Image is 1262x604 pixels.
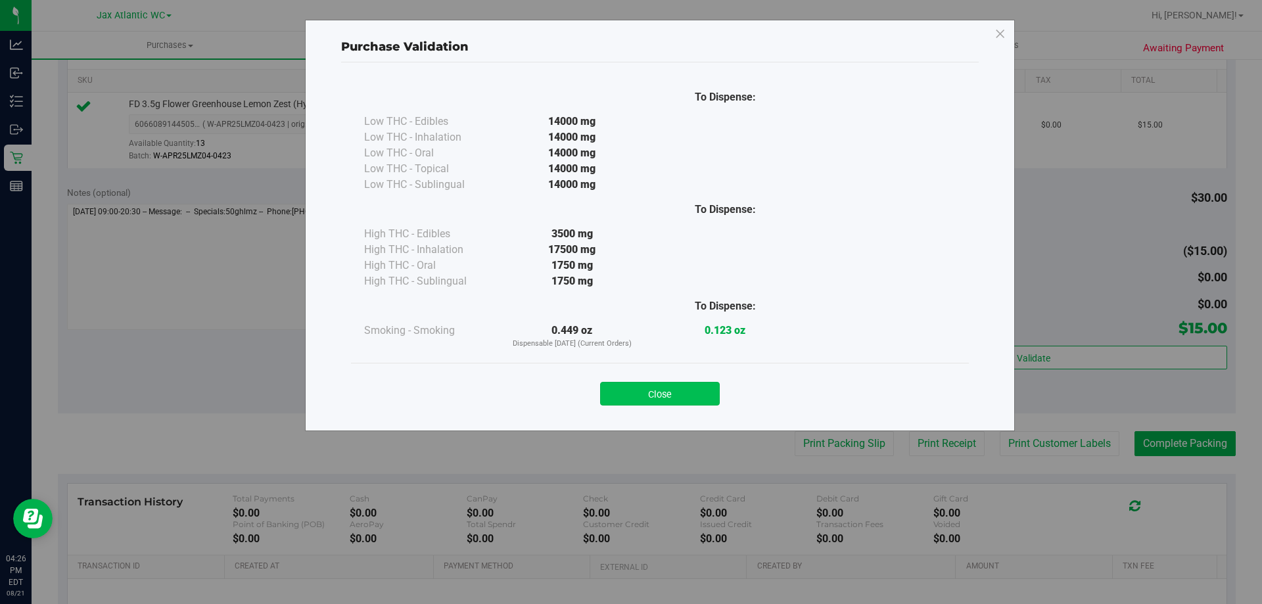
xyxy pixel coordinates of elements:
div: High THC - Sublingual [364,273,496,289]
div: 3500 mg [496,226,649,242]
strong: 0.123 oz [705,324,745,337]
div: 14000 mg [496,114,649,129]
div: Low THC - Edibles [364,114,496,129]
div: 1750 mg [496,258,649,273]
button: Close [600,382,720,406]
div: 14000 mg [496,177,649,193]
div: Low THC - Sublingual [364,177,496,193]
div: To Dispense: [649,89,802,105]
div: High THC - Inhalation [364,242,496,258]
span: Purchase Validation [341,39,469,54]
div: 14000 mg [496,129,649,145]
div: Smoking - Smoking [364,323,496,338]
div: 17500 mg [496,242,649,258]
div: Low THC - Oral [364,145,496,161]
div: 14000 mg [496,145,649,161]
div: 14000 mg [496,161,649,177]
div: To Dispense: [649,202,802,218]
div: 1750 mg [496,273,649,289]
div: To Dispense: [649,298,802,314]
p: Dispensable [DATE] (Current Orders) [496,338,649,350]
div: 0.449 oz [496,323,649,350]
iframe: Resource center [13,499,53,538]
div: Low THC - Topical [364,161,496,177]
div: Low THC - Inhalation [364,129,496,145]
div: High THC - Edibles [364,226,496,242]
div: High THC - Oral [364,258,496,273]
